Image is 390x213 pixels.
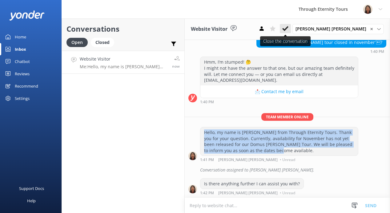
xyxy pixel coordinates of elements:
[66,39,91,45] a: Open
[370,26,373,32] span: ✕
[91,38,114,47] div: Closed
[80,56,167,62] h4: Website Visitor
[27,195,36,207] div: Help
[19,182,44,195] div: Support Docs
[15,80,38,92] div: Recommend
[370,50,384,53] strong: 1:40 PM
[218,191,278,195] span: [PERSON_NAME] [PERSON_NAME]
[200,158,214,162] strong: 1:41 PM
[200,57,358,85] div: Hmm, I’m stumped! 🤔 I might not have the answer to that one, but our amazing team definitely will...
[218,158,278,162] span: [PERSON_NAME] [PERSON_NAME]
[256,49,386,53] div: Sep 14 2025 01:40pm (UTC +02:00) Europe/Amsterdam
[15,92,30,105] div: Settings
[200,100,214,104] strong: 1:40 PM
[257,37,386,48] div: Is the Domus [PERSON_NAME] tour closed in november`?
[200,179,304,189] div: Is there anything further I can assist you with?
[62,51,184,74] a: Website VisitorMe:Hello, my name is [PERSON_NAME] from Through Eternity Tours. Thank you for your...
[200,165,386,175] div: Conversation assigned to [PERSON_NAME] [PERSON_NAME].
[280,191,295,195] span: • Unread
[66,38,88,47] div: Open
[200,100,358,104] div: Sep 14 2025 01:40pm (UTC +02:00) Europe/Amsterdam
[66,23,180,35] h2: Conversations
[80,64,167,69] p: Me: Hello, my name is [PERSON_NAME] from Through Eternity Tours. Thank you for your question. Cur...
[292,24,384,34] div: Assign User
[91,39,117,45] a: Closed
[363,5,372,14] img: 725-1755267273.png
[15,55,30,68] div: Chatbot
[280,158,295,162] span: • Unread
[188,165,386,175] div: 2025-09-14T11:41:52.817
[200,127,358,156] div: Hello, my name is [PERSON_NAME] from Through Eternity Tours. Thank you for your question. Current...
[296,26,370,32] span: [PERSON_NAME] [PERSON_NAME]
[200,157,358,162] div: Sep 14 2025 01:41pm (UTC +02:00) Europe/Amsterdam
[172,64,180,69] span: Sep 14 2025 01:41pm (UTC +02:00) Europe/Amsterdam
[200,85,358,98] button: 📩 Contact me by email
[15,43,26,55] div: Inbox
[9,10,45,21] img: yonder-white-logo.png
[15,68,30,80] div: Reviews
[200,191,304,195] div: Sep 14 2025 01:42pm (UTC +02:00) Europe/Amsterdam
[191,25,227,33] h3: Website Visitor
[15,31,26,43] div: Home
[200,191,214,195] strong: 1:42 PM
[261,113,313,121] span: Team member online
